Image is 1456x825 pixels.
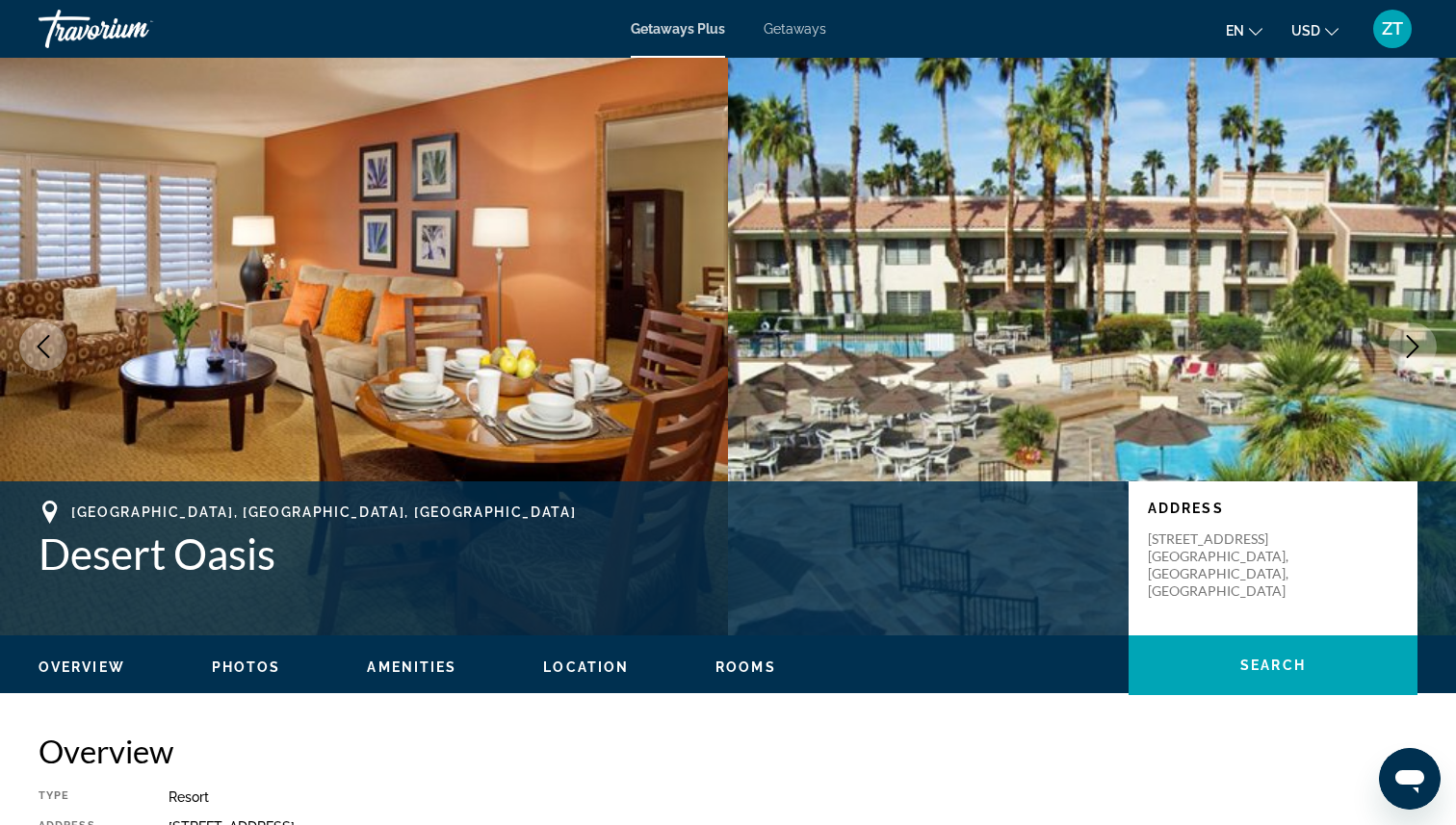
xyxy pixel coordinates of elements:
p: Address [1148,501,1398,516]
iframe: Button to launch messaging window [1379,748,1441,810]
button: User Menu [1367,9,1417,49]
span: Location [543,659,629,675]
button: Change currency [1291,16,1339,44]
span: Search [1240,657,1306,673]
span: Amenities [367,659,456,675]
div: Resort [169,789,1417,805]
span: Rooms [715,659,776,675]
button: Location [543,658,629,676]
p: [STREET_ADDRESS] [GEOGRAPHIC_DATA], [GEOGRAPHIC_DATA], [GEOGRAPHIC_DATA] [1148,530,1302,600]
button: Amenities [367,658,456,676]
button: Previous image [19,322,67,371]
button: Rooms [715,658,776,676]
button: Change language [1226,16,1262,44]
span: [GEOGRAPHIC_DATA], [GEOGRAPHIC_DATA], [GEOGRAPHIC_DATA] [71,504,576,520]
span: USD [1291,23,1320,39]
h2: Overview [39,732,1417,770]
span: Photos [212,659,281,675]
button: Next image [1389,322,1437,371]
button: Overview [39,658,125,676]
button: Photos [212,658,281,676]
div: Type [39,789,120,805]
a: Travorium [39,4,231,54]
a: Getaways Plus [631,21,725,37]
button: Search [1129,635,1417,695]
span: en [1226,23,1244,39]
span: Overview [39,659,125,675]
span: ZT [1382,19,1403,39]
h1: Desert Oasis [39,529,1109,579]
a: Getaways [764,21,826,37]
